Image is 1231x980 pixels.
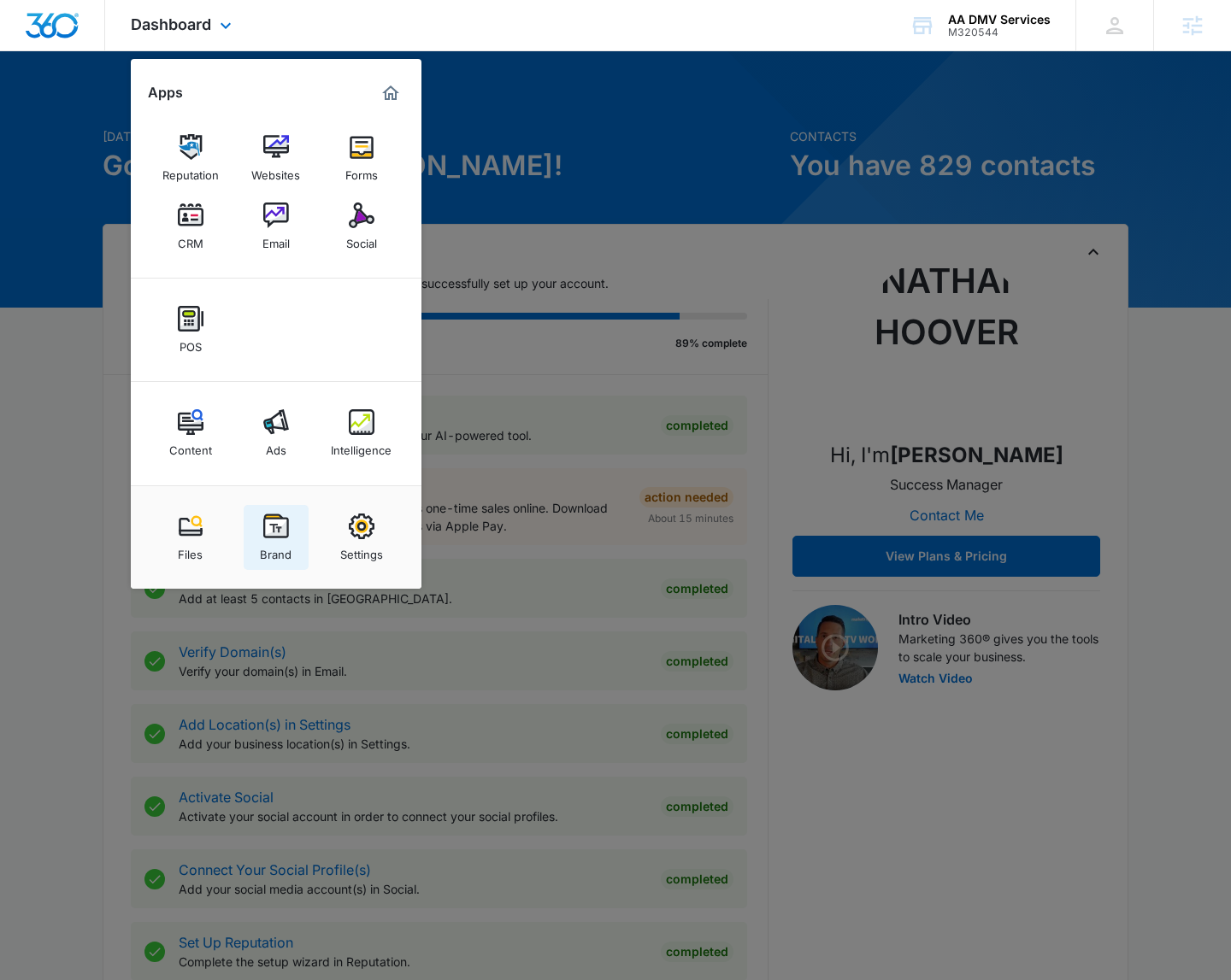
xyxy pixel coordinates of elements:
[251,160,300,182] div: Websites
[244,126,309,191] a: Websites
[65,101,153,112] div: Domain Overview
[329,505,394,570] a: Settings
[148,85,183,101] h2: Apps
[180,332,202,354] div: POS
[158,194,223,259] a: CRM
[178,539,203,561] div: Files
[189,101,288,112] div: Keywords by Traffic
[948,13,1051,26] div: account name
[948,26,1051,38] div: account id
[262,228,290,250] div: Email
[44,44,188,58] div: Domain: [DOMAIN_NAME]
[46,99,60,113] img: tab_domain_overview_orange.svg
[244,194,309,259] a: Email
[244,401,309,466] a: Ads
[158,401,223,466] a: Content
[158,297,223,362] a: POS
[27,44,41,58] img: website_grey.svg
[329,126,394,191] a: Forms
[178,228,203,250] div: CRM
[158,505,223,570] a: Files
[329,194,394,259] a: Social
[329,401,394,466] a: Intelligence
[131,15,211,33] span: Dashboard
[169,435,212,457] div: Content
[162,160,219,182] div: Reputation
[158,126,223,191] a: Reputation
[48,27,84,41] div: v 4.0.25
[346,228,377,250] div: Social
[340,539,383,561] div: Settings
[331,435,392,457] div: Intelligence
[27,27,41,41] img: logo_orange.svg
[260,539,292,561] div: Brand
[244,505,309,570] a: Brand
[266,435,286,457] div: Ads
[377,79,404,107] a: Marketing 360® Dashboard
[345,160,378,182] div: Forms
[170,99,184,113] img: tab_keywords_by_traffic_grey.svg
